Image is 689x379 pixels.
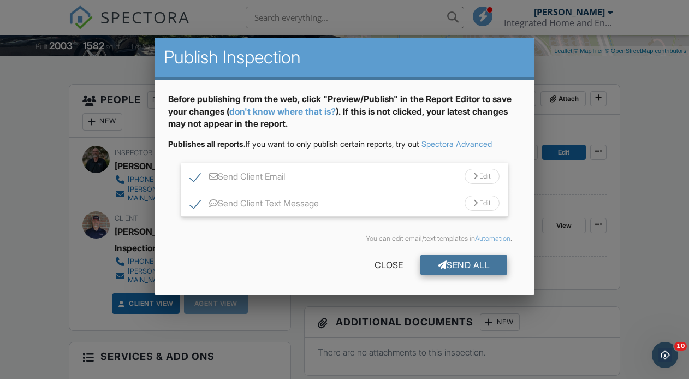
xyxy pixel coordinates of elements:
div: Before publishing from the web, click "Preview/Publish" in the Report Editor to save your changes... [168,93,521,138]
iframe: Intercom live chat [652,342,678,368]
a: Spectora Advanced [421,139,492,149]
div: You can edit email/text templates in . [177,234,512,243]
strong: Publishes all reports. [168,139,246,149]
a: Automation [475,234,510,242]
a: don't know where that is? [229,106,336,117]
span: If you want to only publish certain reports, try out [168,139,419,149]
h2: Publish Inspection [164,46,525,68]
div: Close [357,255,420,275]
div: Edit [465,196,500,211]
label: Send Client Text Message [190,198,319,212]
div: Send All [420,255,508,275]
div: Edit [465,169,500,184]
label: Send Client Email [190,171,285,185]
span: 10 [674,342,687,351]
